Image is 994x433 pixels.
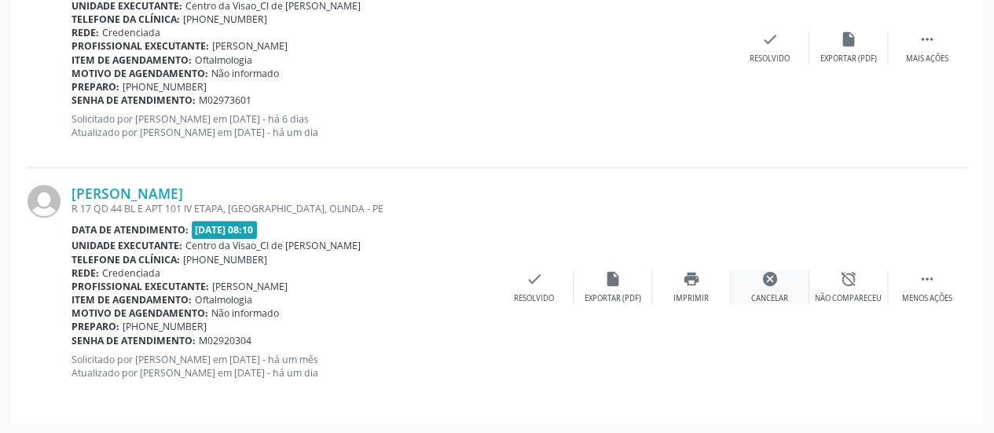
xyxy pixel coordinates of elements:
span: [PHONE_NUMBER] [123,320,207,333]
div: Exportar (PDF) [585,293,641,304]
b: Senha de atendimento: [72,94,196,107]
span: [PERSON_NAME] [212,280,288,293]
i: cancel [761,270,779,288]
span: Credenciada [102,26,160,39]
p: Solicitado por [PERSON_NAME] em [DATE] - há um mês Atualizado por [PERSON_NAME] em [DATE] - há um... [72,353,495,380]
div: R 17 QD 44 BL E APT 101 IV ETAPA, [GEOGRAPHIC_DATA], OLINDA - PE [72,202,495,215]
span: Centro da Visao_Cl de [PERSON_NAME] [185,239,361,252]
b: Rede: [72,26,99,39]
b: Preparo: [72,80,119,94]
b: Rede: [72,266,99,280]
span: [DATE] 08:10 [192,221,258,239]
b: Preparo: [72,320,119,333]
span: Credenciada [102,266,160,280]
b: Item de agendamento: [72,293,192,306]
i: insert_drive_file [840,31,857,48]
i: print [683,270,700,288]
i:  [919,270,936,288]
span: Não informado [211,67,279,80]
b: Motivo de agendamento: [72,306,208,320]
div: Resolvido [514,293,554,304]
span: [PHONE_NUMBER] [183,253,267,266]
div: Menos ações [902,293,952,304]
span: Não informado [211,306,279,320]
b: Unidade executante: [72,239,182,252]
div: Imprimir [673,293,709,304]
div: Exportar (PDF) [820,53,877,64]
span: [PERSON_NAME] [212,39,288,53]
i: insert_drive_file [604,270,622,288]
span: M02973601 [199,94,251,107]
b: Telefone da clínica: [72,13,180,26]
b: Item de agendamento: [72,53,192,67]
p: Solicitado por [PERSON_NAME] em [DATE] - há 6 dias Atualizado por [PERSON_NAME] em [DATE] - há um... [72,112,731,139]
a: [PERSON_NAME] [72,185,183,202]
span: Oftalmologia [195,293,252,306]
div: Cancelar [751,293,788,304]
div: Resolvido [750,53,790,64]
b: Motivo de agendamento: [72,67,208,80]
div: Não compareceu [815,293,882,304]
i: check [526,270,543,288]
i: check [761,31,779,48]
div: Mais ações [906,53,948,64]
span: Oftalmologia [195,53,252,67]
span: M02920304 [199,334,251,347]
i: alarm_off [840,270,857,288]
b: Data de atendimento: [72,223,189,237]
b: Telefone da clínica: [72,253,180,266]
i:  [919,31,936,48]
b: Profissional executante: [72,39,209,53]
b: Senha de atendimento: [72,334,196,347]
span: [PHONE_NUMBER] [123,80,207,94]
img: img [28,185,61,218]
span: [PHONE_NUMBER] [183,13,267,26]
b: Profissional executante: [72,280,209,293]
